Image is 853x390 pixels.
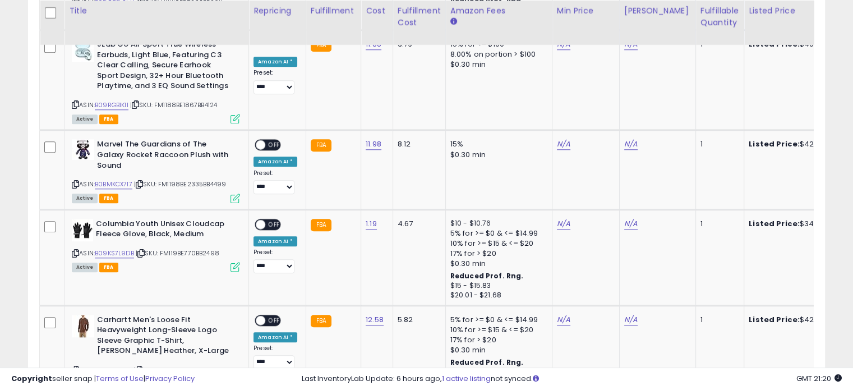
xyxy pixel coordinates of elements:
div: Min Price [557,5,615,17]
b: Carhartt Men's Loose Fit Heavyweight Long-Sleeve Logo Sleeve Graphic T-Shirt, [PERSON_NAME] Heath... [97,315,233,359]
div: Repricing [253,5,301,17]
div: $0.30 min [450,59,543,70]
strong: Copyright [11,373,52,384]
span: FBA [99,263,118,272]
div: Amazon AI * [253,157,297,167]
div: Preset: [253,169,297,195]
div: Preset: [253,69,297,94]
a: N/A [624,314,638,325]
span: All listings currently available for purchase on Amazon [72,114,98,124]
div: 17% for > $20 [450,335,543,345]
div: $0.30 min [450,345,543,355]
span: OFF [265,140,283,150]
b: Listed Price: [749,218,800,229]
span: 2025-09-11 21:20 GMT [796,373,842,384]
div: Amazon AI * [253,57,297,67]
div: 15% [450,139,543,149]
b: Reduced Prof. Rng. [450,271,524,281]
a: N/A [557,218,570,230]
div: $34.99 [749,219,842,229]
b: Listed Price: [749,139,800,149]
span: OFF [265,219,283,229]
div: 17% for > $20 [450,249,543,259]
div: ASIN: [72,219,240,271]
div: 10% for >= $15 & <= $20 [450,325,543,335]
div: 1 [700,315,735,325]
img: 41DaJKbMrML._SL40_.jpg [72,139,94,160]
a: Privacy Policy [145,373,195,384]
div: 8.12 [398,139,437,149]
div: Fulfillment Cost [398,5,441,29]
span: All listings currently available for purchase on Amazon [72,263,98,272]
a: N/A [624,218,638,230]
a: 11.98 [366,139,381,150]
div: 10% for >= $15 & <= $20 [450,238,543,249]
div: Amazon Fees [450,5,547,17]
a: B0BMKCX717 [95,180,132,189]
div: 4.67 [398,219,437,229]
div: ASIN: [72,39,240,122]
b: JLab Go Air Sport True Wireless Earbuds, Light Blue, Featuring C3 Clear Calling, Secure Earhook S... [97,39,233,94]
div: Fulfillment [311,5,356,17]
div: 5% for >= $0 & <= $14.99 [450,315,543,325]
div: Preset: [253,249,297,274]
div: 1 [700,219,735,229]
span: OFF [265,315,283,325]
div: Preset: [253,345,297,370]
div: $20.01 - $21.68 [450,291,543,300]
img: 41eg-LxRN+L._SL40_.jpg [72,39,94,62]
div: $42.99 [749,139,842,149]
div: 8.00% on portion > $100 [450,49,543,59]
img: 31mce0ZoovL._SL40_.jpg [72,315,94,337]
a: 1.19 [366,218,377,230]
div: seller snap | | [11,374,195,384]
img: 41LhnDMRFjL._SL40_.jpg [72,219,93,241]
div: $10 - $10.76 [450,219,543,228]
span: | SKU: FM1198BE2335BB4499 [134,180,226,189]
b: Columbia Youth Unisex Cloudcap Fleece Glove, Black, Medium [96,219,232,242]
div: $15 - $15.83 [450,281,543,291]
div: Cost [366,5,388,17]
div: $42.87 [749,315,842,325]
div: $0.30 min [450,259,543,269]
div: 5% for >= $0 & <= $14.99 [450,228,543,238]
div: ASIN: [72,139,240,201]
b: Marvel The Guardians of The Galaxy Rocket Raccoon Plush with Sound [97,139,233,173]
small: Amazon Fees. [450,17,457,27]
div: Listed Price [749,5,846,17]
span: | SKU: FM1188BE1867BB4124 [130,100,217,109]
a: N/A [557,139,570,150]
div: Fulfillable Quantity [700,5,739,29]
small: FBA [311,219,331,231]
div: Amazon AI * [253,236,297,246]
div: Title [69,5,244,17]
span: FBA [99,114,118,124]
a: N/A [624,139,638,150]
b: Listed Price: [749,39,800,49]
div: $0.30 min [450,150,543,160]
a: 12.58 [366,314,384,325]
span: All listings currently available for purchase on Amazon [72,194,98,203]
a: Terms of Use [96,373,144,384]
a: B09RGB1K11 [95,100,128,110]
div: Last InventoryLab Update: 6 hours ago, not synced. [302,374,842,384]
small: FBA [311,39,331,52]
small: FBA [311,315,331,327]
b: Listed Price: [749,314,800,325]
span: FBA [99,194,118,203]
a: B09KS7L9DB [95,249,134,258]
div: 1 [700,139,735,149]
a: N/A [557,314,570,325]
small: FBA [311,139,331,152]
div: [PERSON_NAME] [624,5,691,17]
a: 1 active listing [442,373,491,384]
div: Amazon AI * [253,332,297,342]
span: | SKU: FM119BE770BB2498 [136,249,219,258]
div: 5.82 [398,315,437,325]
